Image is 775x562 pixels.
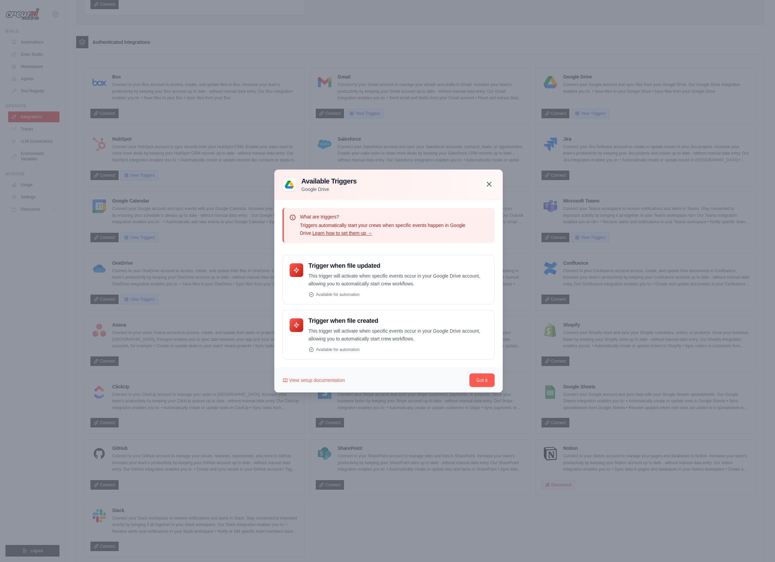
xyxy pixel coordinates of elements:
h3: Available Triggers [302,176,357,186]
p: Triggers automatically start your crews when specific events happen in Google Drive. [300,222,489,237]
p: Google Drive [302,186,357,193]
h4: Trigger when file created [309,317,487,325]
span: View setup documentation [289,377,345,384]
a: View setup documentation [282,377,345,384]
h4: Trigger when file updated [309,262,487,270]
a: Learn how to set them up → [312,230,372,236]
p: This trigger will activate when specific events occur in your Google Drive account, allowing you ... [309,272,487,288]
img: Google Drive [282,178,296,191]
div: Available for automation [309,292,487,297]
button: Got it [469,373,494,387]
div: Available for automation [309,347,487,352]
p: What are triggers? [300,213,489,220]
p: This trigger will activate when specific events occur in your Google Drive account, allowing you ... [309,327,487,343]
